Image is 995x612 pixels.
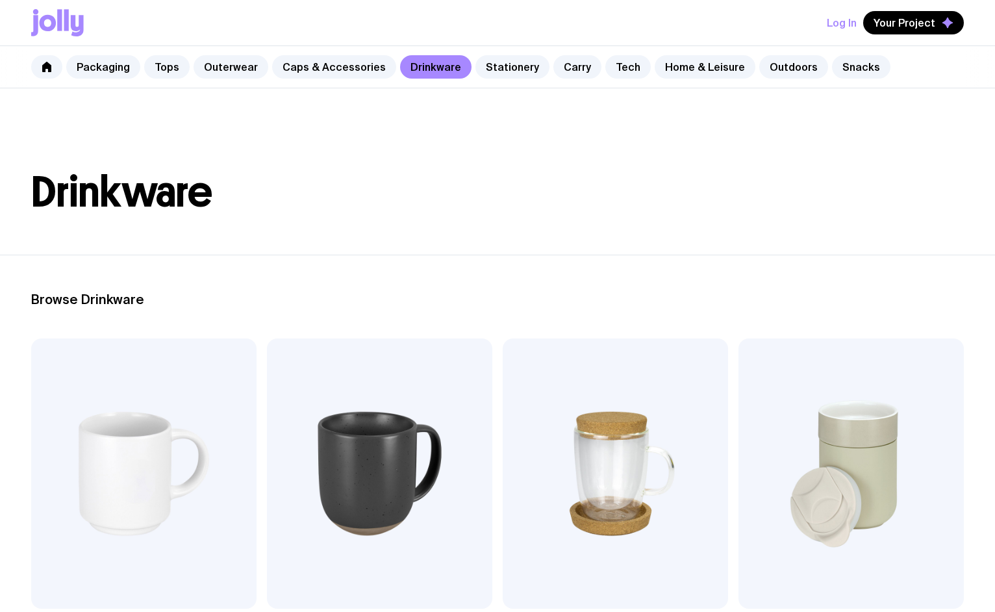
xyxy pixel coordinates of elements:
a: Drinkware [400,55,472,79]
a: Caps & Accessories [272,55,396,79]
span: Your Project [874,16,935,29]
a: Tops [144,55,190,79]
a: Stationery [475,55,549,79]
a: Carry [553,55,601,79]
a: Snacks [832,55,890,79]
a: Outerwear [194,55,268,79]
a: Outdoors [759,55,828,79]
h1: Drinkware [31,172,964,213]
button: Log In [827,11,857,34]
a: Packaging [66,55,140,79]
button: Your Project [863,11,964,34]
a: Home & Leisure [655,55,755,79]
a: Tech [605,55,651,79]
h2: Browse Drinkware [31,292,964,307]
